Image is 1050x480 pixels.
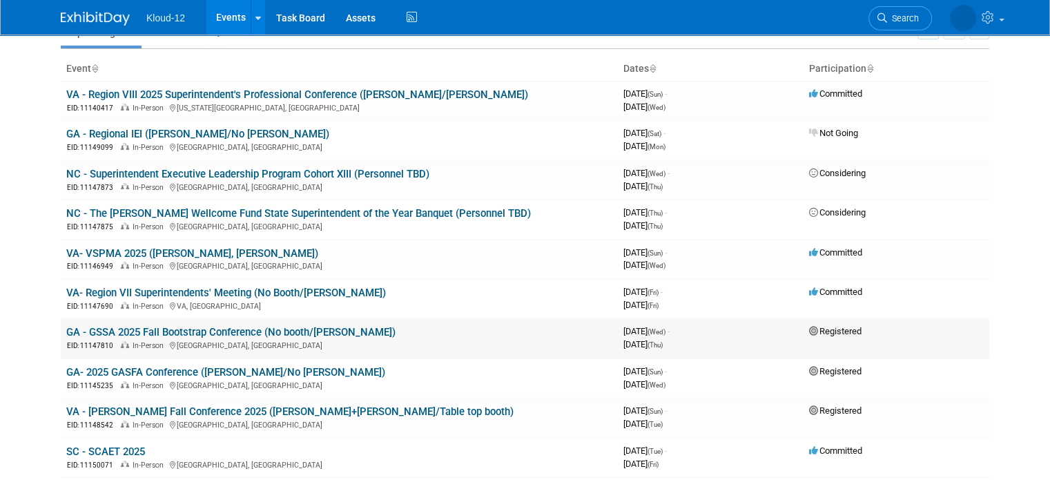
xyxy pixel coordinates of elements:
[665,88,667,99] span: -
[133,381,168,390] span: In-Person
[648,222,663,230] span: (Thu)
[665,445,667,456] span: -
[66,207,531,220] a: NC - The [PERSON_NAME] Wellcome Fund State Superintendent of the Year Banquet (Personnel TBD)
[67,303,119,310] span: EID: 11147690
[623,326,670,336] span: [DATE]
[648,262,665,269] span: (Wed)
[648,249,663,257] span: (Sun)
[66,168,429,180] a: NC - Superintendent Executive Leadership Program Cohort XIII (Personnel TBD)
[133,421,168,430] span: In-Person
[66,419,612,430] div: [GEOGRAPHIC_DATA], [GEOGRAPHIC_DATA]
[623,247,667,258] span: [DATE]
[91,63,98,74] a: Sort by Event Name
[648,421,663,428] span: (Tue)
[66,287,386,299] a: VA- Region VII Superintendents' Meeting (No Booth/[PERSON_NAME])
[121,143,129,150] img: In-Person Event
[66,459,612,470] div: [GEOGRAPHIC_DATA], [GEOGRAPHIC_DATA]
[809,366,862,376] span: Registered
[61,12,130,26] img: ExhibitDay
[661,287,663,297] span: -
[809,88,862,99] span: Committed
[623,260,665,270] span: [DATE]
[66,102,612,113] div: [US_STATE][GEOGRAPHIC_DATA], [GEOGRAPHIC_DATA]
[623,459,659,469] span: [DATE]
[623,300,659,310] span: [DATE]
[133,104,168,113] span: In-Person
[648,302,659,309] span: (Fri)
[665,247,667,258] span: -
[146,12,185,23] span: Kloud-12
[868,6,932,30] a: Search
[623,405,667,416] span: [DATE]
[67,144,119,151] span: EID: 11149099
[648,170,665,177] span: (Wed)
[623,339,663,349] span: [DATE]
[133,461,168,470] span: In-Person
[121,461,129,468] img: In-Person Event
[66,88,528,101] a: VA - Region VIII 2025 Superintendent's Professional Conference ([PERSON_NAME]/[PERSON_NAME])
[648,461,659,468] span: (Fri)
[665,366,667,376] span: -
[121,302,129,309] img: In-Person Event
[648,130,661,137] span: (Sat)
[809,168,866,178] span: Considering
[809,207,866,218] span: Considering
[648,90,663,98] span: (Sun)
[623,128,665,138] span: [DATE]
[809,445,862,456] span: Committed
[623,141,665,151] span: [DATE]
[66,128,329,140] a: GA - Regional IEI ([PERSON_NAME]/No [PERSON_NAME])
[133,341,168,350] span: In-Person
[623,168,670,178] span: [DATE]
[121,421,129,428] img: In-Person Event
[648,289,659,296] span: (Fri)
[809,247,862,258] span: Committed
[66,326,396,338] a: GA - GSSA 2025 Fall Bootstrap Conference (No booth/[PERSON_NAME])
[66,445,145,458] a: SC - SCAET 2025
[66,247,318,260] a: VA- VSPMA 2025 ([PERSON_NAME], [PERSON_NAME])
[648,183,663,191] span: (Thu)
[66,339,612,351] div: [GEOGRAPHIC_DATA], [GEOGRAPHIC_DATA]
[121,381,129,388] img: In-Person Event
[133,302,168,311] span: In-Person
[668,168,670,178] span: -
[67,342,119,349] span: EID: 11147810
[67,223,119,231] span: EID: 11147875
[121,262,129,269] img: In-Person Event
[649,63,656,74] a: Sort by Start Date
[623,366,667,376] span: [DATE]
[66,260,612,271] div: [GEOGRAPHIC_DATA], [GEOGRAPHIC_DATA]
[648,407,663,415] span: (Sun)
[67,184,119,191] span: EID: 11147873
[121,222,129,229] img: In-Person Event
[66,379,612,391] div: [GEOGRAPHIC_DATA], [GEOGRAPHIC_DATA]
[66,366,385,378] a: GA- 2025 GASFA Conference ([PERSON_NAME]/No [PERSON_NAME])
[623,102,665,112] span: [DATE]
[866,63,873,74] a: Sort by Participation Type
[66,220,612,232] div: [GEOGRAPHIC_DATA], [GEOGRAPHIC_DATA]
[623,181,663,191] span: [DATE]
[61,57,618,81] th: Event
[648,448,663,455] span: (Tue)
[648,104,665,111] span: (Wed)
[663,128,665,138] span: -
[887,13,919,23] span: Search
[133,143,168,152] span: In-Person
[648,368,663,376] span: (Sun)
[665,207,667,218] span: -
[121,104,129,111] img: In-Person Event
[67,104,119,112] span: EID: 11140417
[67,262,119,270] span: EID: 11146949
[66,141,612,153] div: [GEOGRAPHIC_DATA], [GEOGRAPHIC_DATA]
[133,183,168,192] span: In-Person
[66,300,612,311] div: VA, [GEOGRAPHIC_DATA]
[623,419,663,429] span: [DATE]
[121,183,129,190] img: In-Person Event
[648,328,665,336] span: (Wed)
[668,326,670,336] span: -
[623,379,665,390] span: [DATE]
[804,57,989,81] th: Participation
[809,128,858,138] span: Not Going
[66,181,612,193] div: [GEOGRAPHIC_DATA], [GEOGRAPHIC_DATA]
[809,326,862,336] span: Registered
